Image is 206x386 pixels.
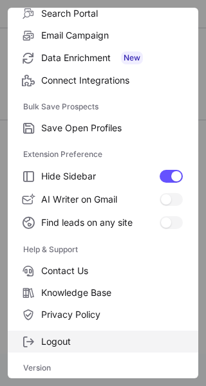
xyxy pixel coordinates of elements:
[23,96,183,117] label: Bulk Save Prospects
[8,165,198,188] label: Hide Sidebar
[41,287,183,299] span: Knowledge Base
[8,358,198,378] div: Version
[8,24,198,46] label: Email Campaign
[41,51,183,64] span: Data Enrichment
[41,122,183,134] span: Save Open Profiles
[8,260,198,282] label: Contact Us
[8,211,198,234] label: Find leads on any site
[8,188,198,211] label: AI Writer on Gmail
[8,282,198,304] label: Knowledge Base
[41,30,183,41] span: Email Campaign
[41,336,183,347] span: Logout
[41,309,183,320] span: Privacy Policy
[121,51,143,64] span: New
[8,46,198,69] label: Data Enrichment New
[23,239,183,260] label: Help & Support
[41,265,183,277] span: Contact Us
[41,8,183,19] span: Search Portal
[41,75,183,86] span: Connect Integrations
[8,304,198,326] label: Privacy Policy
[8,3,198,24] label: Search Portal
[8,117,198,139] label: Save Open Profiles
[8,331,198,353] label: Logout
[8,69,198,91] label: Connect Integrations
[23,144,183,165] label: Extension Preference
[41,170,160,182] span: Hide Sidebar
[41,217,160,228] span: Find leads on any site
[41,194,160,205] span: AI Writer on Gmail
